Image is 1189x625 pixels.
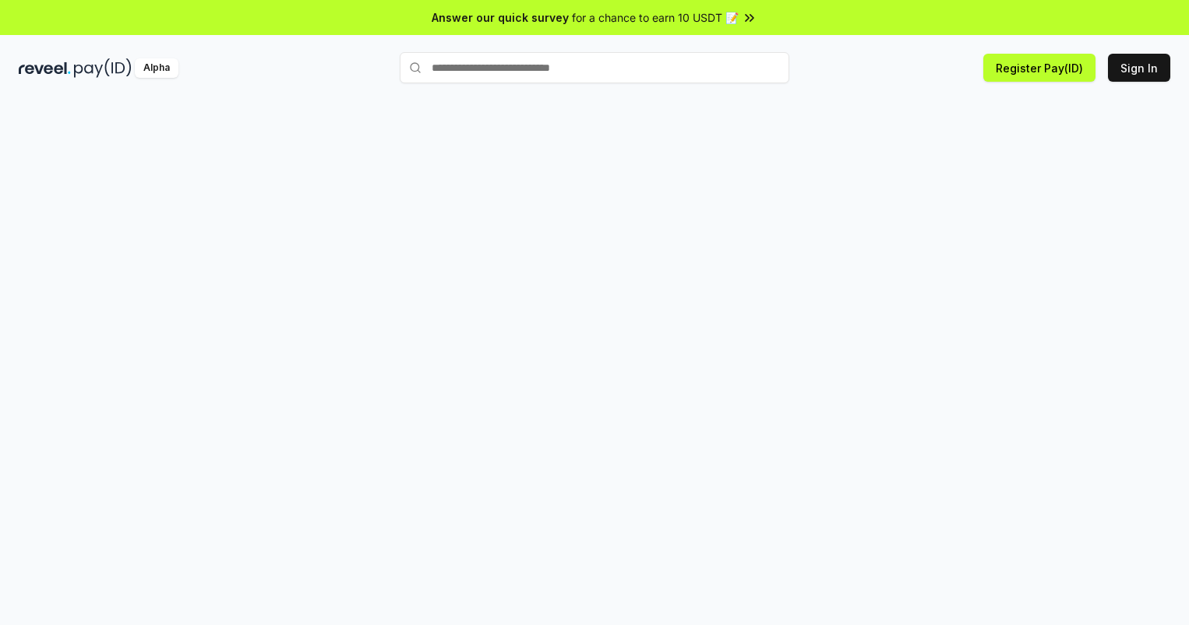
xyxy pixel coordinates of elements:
[983,54,1096,82] button: Register Pay(ID)
[135,58,178,78] div: Alpha
[572,9,739,26] span: for a chance to earn 10 USDT 📝
[74,58,132,78] img: pay_id
[19,58,71,78] img: reveel_dark
[1108,54,1170,82] button: Sign In
[432,9,569,26] span: Answer our quick survey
